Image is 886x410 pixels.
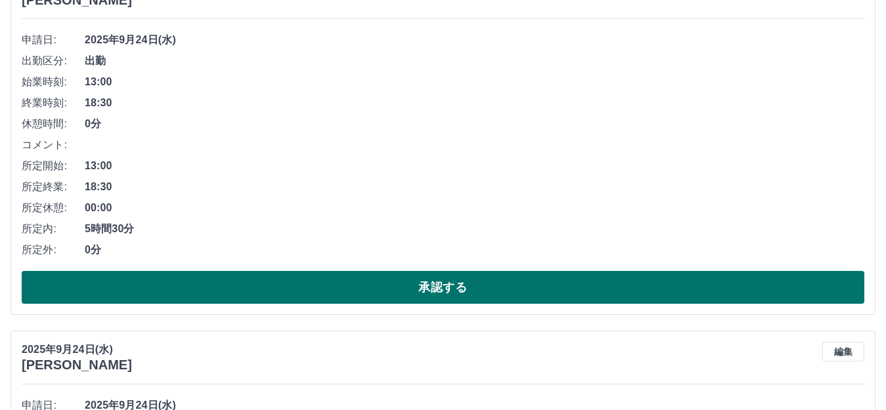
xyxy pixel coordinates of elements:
[85,158,864,174] span: 13:00
[22,137,85,153] span: コメント:
[85,95,864,111] span: 18:30
[22,74,85,90] span: 始業時刻:
[22,271,864,304] button: 承認する
[22,53,85,69] span: 出勤区分:
[22,242,85,258] span: 所定外:
[85,116,864,132] span: 0分
[85,200,864,216] span: 00:00
[22,179,85,195] span: 所定終業:
[85,53,864,69] span: 出勤
[85,32,864,48] span: 2025年9月24日(水)
[822,342,864,361] button: 編集
[85,242,864,258] span: 0分
[22,32,85,48] span: 申請日:
[85,74,864,90] span: 13:00
[22,200,85,216] span: 所定休憩:
[22,221,85,237] span: 所定内:
[22,95,85,111] span: 終業時刻:
[85,221,864,237] span: 5時間30分
[22,358,132,373] h3: [PERSON_NAME]
[22,342,132,358] p: 2025年9月24日(水)
[22,116,85,132] span: 休憩時間:
[22,158,85,174] span: 所定開始:
[85,179,864,195] span: 18:30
